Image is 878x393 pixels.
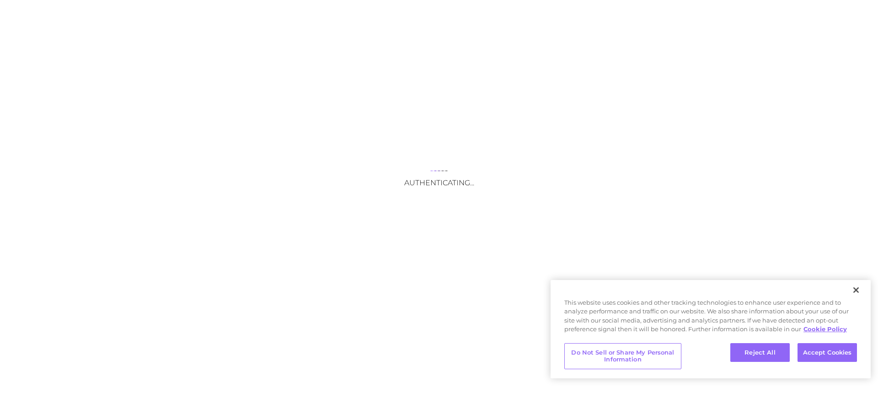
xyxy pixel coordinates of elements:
button: Accept Cookies [798,343,857,362]
div: Cookie banner [551,280,871,378]
button: Do Not Sell or Share My Personal Information, Opens the preference center dialog [564,343,681,369]
h3: Authenticating... [348,178,530,187]
div: This website uses cookies and other tracking technologies to enhance user experience and to analy... [551,298,871,339]
a: More information about your privacy, opens in a new tab [803,325,847,333]
div: Privacy [551,280,871,378]
button: Reject All [730,343,790,362]
button: Close [846,280,866,300]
